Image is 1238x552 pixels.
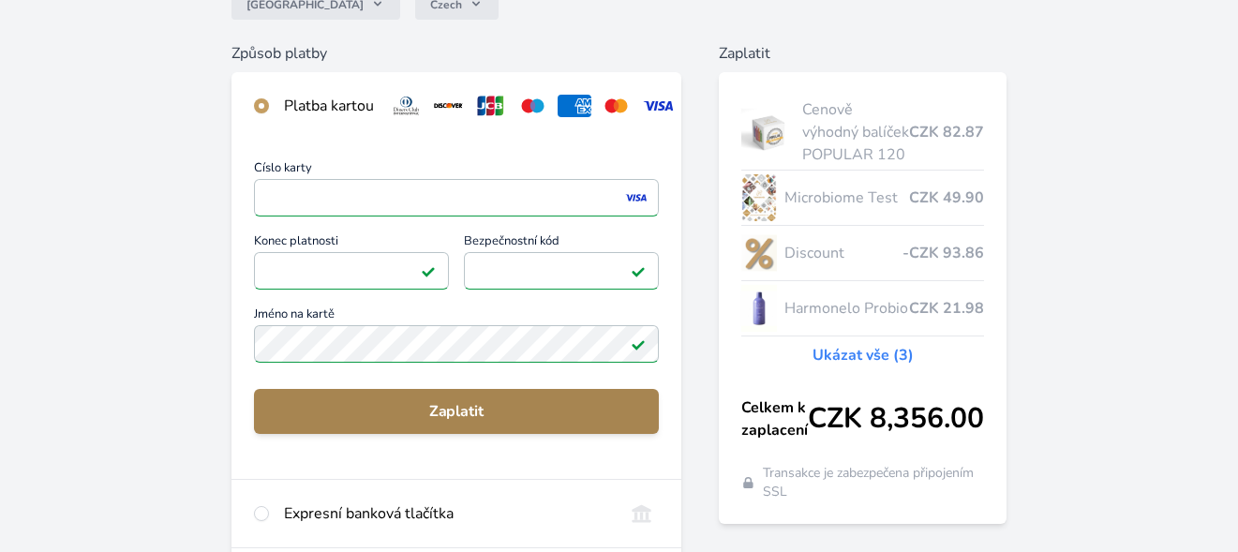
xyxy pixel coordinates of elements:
[254,235,449,252] span: Konec platnosti
[262,185,650,211] iframe: Iframe pro číslo karty
[624,502,659,525] img: onlineBanking_CZ.svg
[421,263,436,278] img: Platné pole
[719,42,1007,65] h6: Zaplatit
[599,95,634,117] img: mc.svg
[784,297,909,320] span: Harmonelo Probio
[284,502,609,525] div: Expresní banková tlačítka
[254,308,659,325] span: Jméno na kartě
[784,186,909,209] span: Microbiome Test
[231,42,681,65] h6: Způsob platby
[431,95,466,117] img: discover.svg
[641,95,676,117] img: visa.svg
[631,336,646,351] img: Platné pole
[909,186,984,209] span: CZK 49.90
[254,325,659,363] input: Jméno na kartěPlatné pole
[813,344,914,366] a: Ukázat vše (3)
[909,297,984,320] span: CZK 21.98
[284,95,374,117] div: Platba kartou
[763,464,984,501] span: Transakce je zabezpečena připojením SSL
[389,95,424,117] img: diners.svg
[464,235,659,252] span: Bezpečnostní kód
[623,189,649,206] img: visa
[515,95,550,117] img: maestro.svg
[262,258,440,284] iframe: Iframe pro datum vypršení platnosti
[902,242,984,264] span: -CZK 93.86
[909,121,984,143] span: CZK 82.87
[473,95,508,117] img: jcb.svg
[558,95,592,117] img: amex.svg
[631,263,646,278] img: Platné pole
[808,402,984,436] span: CZK 8,356.00
[741,109,795,156] img: popular.jpg
[784,242,902,264] span: Discount
[254,389,659,434] button: Zaplatit
[472,258,650,284] iframe: Iframe pro bezpečnostní kód
[254,162,659,179] span: Číslo karty
[741,285,777,332] img: CLEAN_PROBIO_se_stinem_x-lo.jpg
[741,230,777,276] img: discount-lo.png
[269,400,644,423] span: Zaplatit
[802,98,909,166] span: Cenově výhodný balíček POPULAR 120
[741,174,777,221] img: MSK-lo.png
[741,396,808,441] span: Celkem k zaplacení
